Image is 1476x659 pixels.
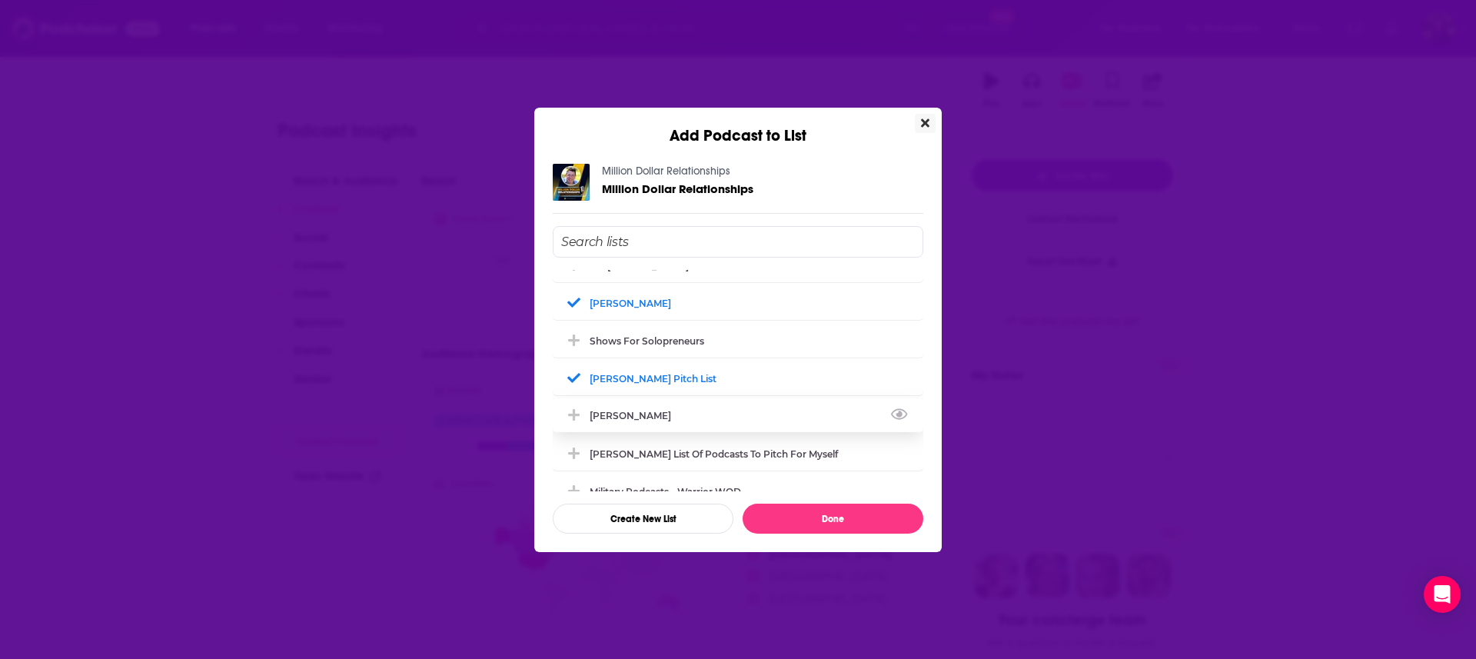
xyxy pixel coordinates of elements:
div: Shows for Solopreneurs [590,335,704,347]
div: Jaclyn Sargent [553,286,923,320]
div: Add Podcast To List [553,226,923,534]
button: Close [915,114,936,133]
input: Search lists [553,226,923,258]
div: Military Podcasts - Warrior WOD [590,486,741,498]
div: [PERSON_NAME] List of Podcasts to pitch for myself [590,448,838,460]
div: Add Podcast to List [534,108,942,145]
div: [PERSON_NAME] Pitch List [590,373,716,384]
button: View Link [671,418,680,420]
a: Million Dollar Relationships [602,182,753,195]
button: Create New List [553,504,733,534]
div: Elizabeth List of Podcasts to pitch for myself [553,437,923,471]
div: [PERSON_NAME] [590,298,671,309]
div: Dustin Riechmann Pitch List [553,361,923,395]
div: Shows for Solopreneurs [553,324,923,358]
div: Open Intercom Messenger [1424,576,1461,613]
img: Million Dollar Relationships [553,164,590,201]
span: Million Dollar Relationships [602,181,753,196]
button: Done [743,504,923,534]
div: Military Podcasts - Warrior WOD [553,474,923,508]
a: Million Dollar Relationships [602,165,730,178]
div: [PERSON_NAME] [590,410,680,421]
div: Jess Miller [553,398,923,432]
